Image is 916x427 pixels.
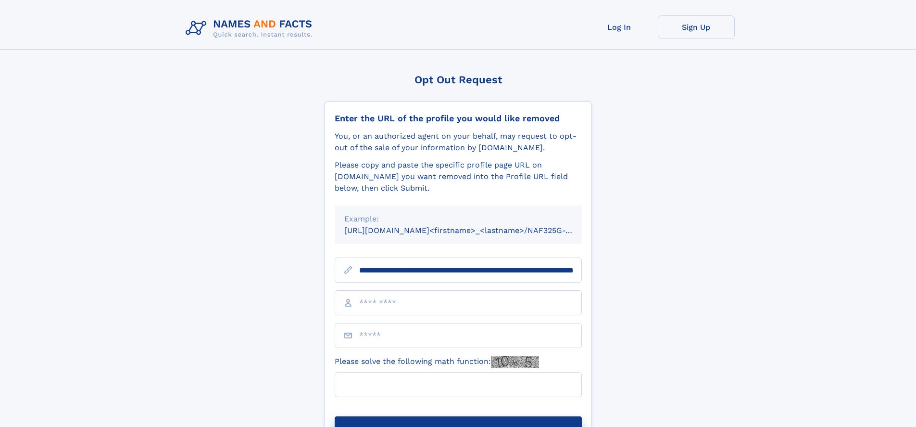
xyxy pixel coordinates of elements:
[325,74,592,86] div: Opt Out Request
[182,15,320,41] img: Logo Names and Facts
[335,356,539,368] label: Please solve the following math function:
[344,213,572,225] div: Example:
[581,15,658,39] a: Log In
[335,113,582,124] div: Enter the URL of the profile you would like removed
[335,130,582,154] div: You, or an authorized agent on your behalf, may request to opt-out of the sale of your informatio...
[344,226,600,235] small: [URL][DOMAIN_NAME]<firstname>_<lastname>/NAF325G-xxxxxxxx
[658,15,735,39] a: Sign Up
[335,159,582,194] div: Please copy and paste the specific profile page URL on [DOMAIN_NAME] you want removed into the Pr...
